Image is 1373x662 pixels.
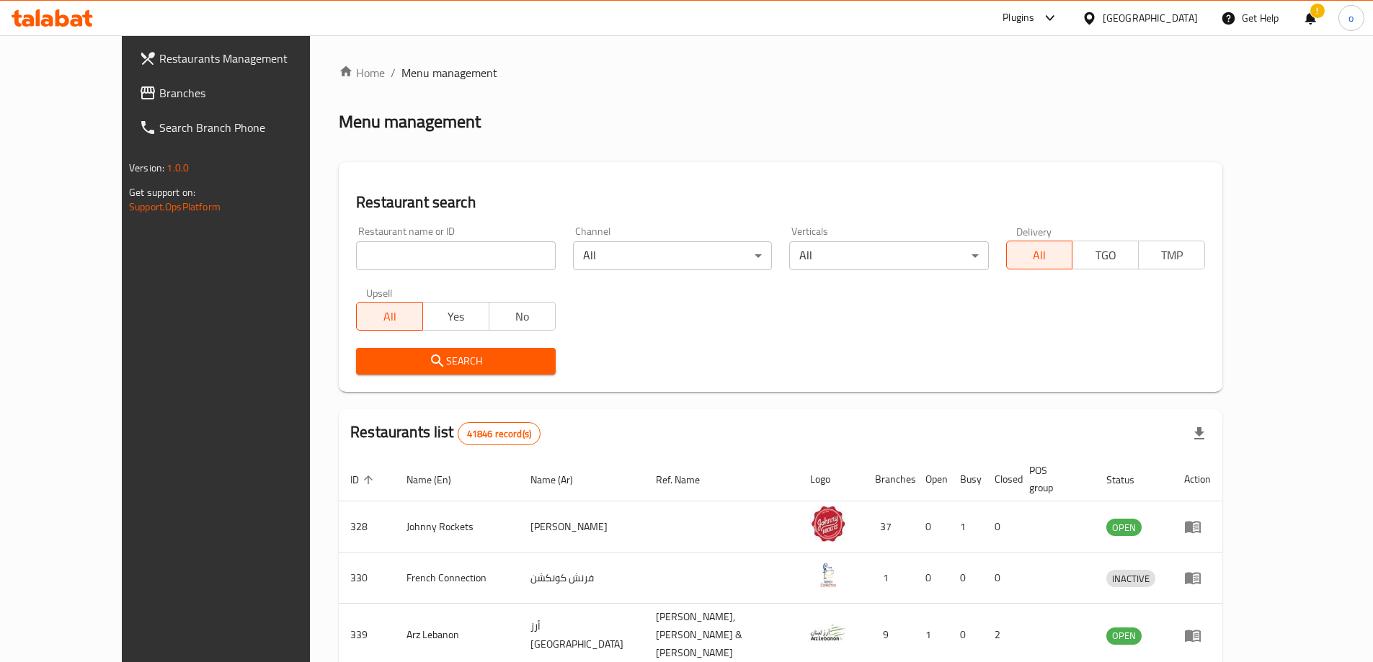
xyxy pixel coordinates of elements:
span: Ref. Name [656,471,719,488]
span: Restaurants Management [159,50,339,67]
span: Name (Ar) [530,471,592,488]
h2: Restaurant search [356,192,1205,213]
a: Search Branch Phone [128,110,351,145]
button: TMP [1138,241,1205,269]
span: 41846 record(s) [458,427,540,441]
td: 0 [948,553,983,604]
h2: Restaurants list [350,421,541,445]
td: 330 [339,553,395,604]
li: / [391,64,396,81]
a: Branches [128,76,351,110]
td: 328 [339,501,395,553]
div: OPEN [1106,627,1142,645]
div: Menu [1184,627,1211,644]
td: 0 [983,501,1018,553]
div: Menu [1184,518,1211,535]
td: 0 [983,553,1018,604]
a: Home [339,64,385,81]
span: Yes [429,306,484,327]
div: Menu [1184,569,1211,586]
img: French Connection [810,557,846,593]
td: فرنش كونكشن [519,553,644,604]
button: Yes [422,302,489,331]
span: 1.0.0 [166,158,189,177]
nav: breadcrumb [339,64,1222,81]
span: No [495,306,550,327]
div: Export file [1182,416,1217,451]
span: TGO [1078,245,1133,266]
a: Support.OpsPlatform [129,197,221,216]
img: Arz Lebanon [810,614,846,650]
span: Version: [129,158,164,177]
td: 1 [948,501,983,553]
div: INACTIVE [1106,570,1155,587]
div: All [573,241,772,270]
span: All [363,306,417,327]
span: Search Branch Phone [159,119,339,136]
img: Johnny Rockets [810,506,846,542]
label: Delivery [1016,226,1052,236]
span: Branches [159,84,339,102]
th: Logo [799,457,863,501]
button: No [489,302,556,331]
span: INACTIVE [1106,571,1155,587]
th: Closed [983,457,1018,501]
span: Status [1106,471,1153,488]
span: Name (En) [406,471,470,488]
span: Menu management [401,64,497,81]
span: o [1348,10,1354,26]
span: POS group [1029,462,1077,496]
th: Branches [863,457,914,501]
h2: Menu management [339,110,481,133]
td: 1 [863,553,914,604]
button: TGO [1072,241,1139,269]
td: Johnny Rockets [395,501,519,553]
td: 0 [914,501,948,553]
button: All [1006,241,1073,269]
span: TMP [1145,245,1199,266]
td: French Connection [395,553,519,604]
div: Total records count [458,422,541,445]
div: Plugins [1003,9,1034,27]
label: Upsell [366,287,393,298]
div: [GEOGRAPHIC_DATA] [1103,10,1198,26]
button: All [356,302,423,331]
a: Restaurants Management [128,41,351,76]
th: Open [914,457,948,501]
span: Get support on: [129,183,195,202]
span: Search [368,352,543,370]
div: OPEN [1106,519,1142,536]
input: Search for restaurant name or ID.. [356,241,555,270]
th: Action [1173,457,1222,501]
th: Busy [948,457,983,501]
span: ID [350,471,378,488]
div: All [789,241,988,270]
button: Search [356,348,555,375]
span: All [1013,245,1067,266]
span: OPEN [1106,519,1142,536]
td: 0 [914,553,948,604]
span: OPEN [1106,627,1142,644]
td: [PERSON_NAME] [519,501,644,553]
td: 37 [863,501,914,553]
